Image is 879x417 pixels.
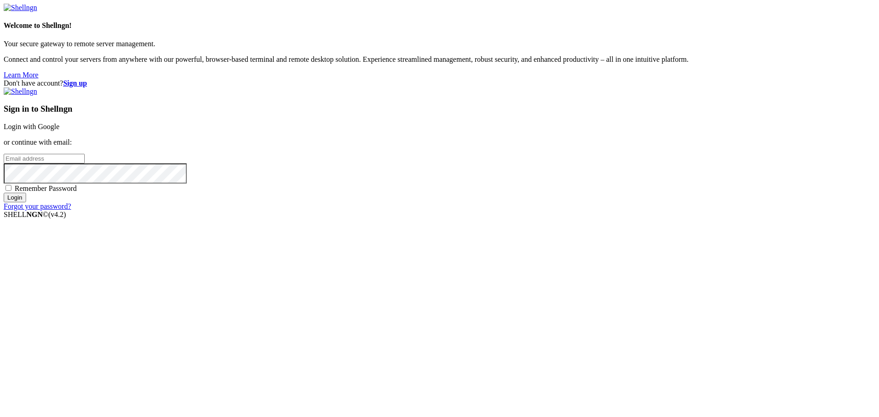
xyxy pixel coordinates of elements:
b: NGN [27,211,43,218]
p: or continue with email: [4,138,875,146]
h3: Sign in to Shellngn [4,104,875,114]
input: Remember Password [5,185,11,191]
span: SHELL © [4,211,66,218]
a: Forgot your password? [4,202,71,210]
span: 4.2.0 [49,211,66,218]
h4: Welcome to Shellngn! [4,22,875,30]
input: Email address [4,154,85,163]
img: Shellngn [4,87,37,96]
p: Your secure gateway to remote server management. [4,40,875,48]
p: Connect and control your servers from anywhere with our powerful, browser-based terminal and remo... [4,55,875,64]
img: Shellngn [4,4,37,12]
input: Login [4,193,26,202]
a: Learn More [4,71,38,79]
a: Sign up [63,79,87,87]
div: Don't have account? [4,79,875,87]
span: Remember Password [15,184,77,192]
a: Login with Google [4,123,60,130]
